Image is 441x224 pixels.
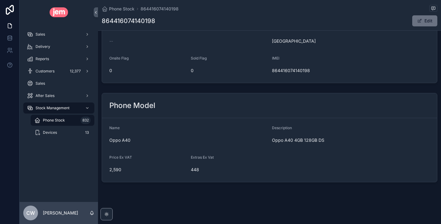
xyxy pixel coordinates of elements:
span: Delivery [36,44,50,49]
span: Sales [36,81,45,86]
h1: 864416074140198 [102,17,155,25]
span: 0 [191,68,267,74]
span: Name [109,126,120,130]
span: 448 [191,167,267,173]
span: 864416074140198 [272,68,349,74]
span: Onsite Flag [109,56,129,60]
span: Sold Flag [191,56,207,60]
span: Description [272,126,292,130]
a: Sales [23,78,94,89]
span: Sales [36,32,45,37]
span: CW [26,209,35,217]
span: Phone Stock [109,6,134,12]
span: Extras Ex Vat [191,155,214,160]
span: Phone Stock [43,118,65,123]
span: After Sales [36,93,55,98]
span: 2,590 [109,167,186,173]
div: scrollable content [20,25,98,146]
a: Customers12,377 [23,66,94,77]
a: Reports [23,53,94,64]
span: Reports [36,56,49,61]
span: [GEOGRAPHIC_DATA] [272,38,316,44]
span: Oppo A40 [109,137,267,143]
a: Sales [23,29,94,40]
span: Oppo A40 4GB 128GB DS [272,137,430,143]
span: 0 [109,68,186,74]
a: Stock Management [23,102,94,114]
span: Price Ex VAT [109,155,132,160]
a: 864416074140198 [141,6,179,12]
div: 13 [83,129,91,136]
span: -- [109,38,113,44]
a: Phone Stock [102,6,134,12]
span: Devices [43,130,57,135]
a: After Sales [23,90,94,101]
a: Phone Stock832 [31,115,94,126]
p: [PERSON_NAME] [43,210,78,216]
a: Devices13 [31,127,94,138]
span: IMEI [272,56,279,60]
span: Customers [36,69,55,74]
span: Stock Management [36,106,70,110]
h2: Phone Model [109,101,155,110]
div: 12,377 [68,68,83,75]
div: 832 [81,117,91,124]
button: Edit [412,15,437,26]
img: App logo [50,7,68,17]
a: Delivery [23,41,94,52]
